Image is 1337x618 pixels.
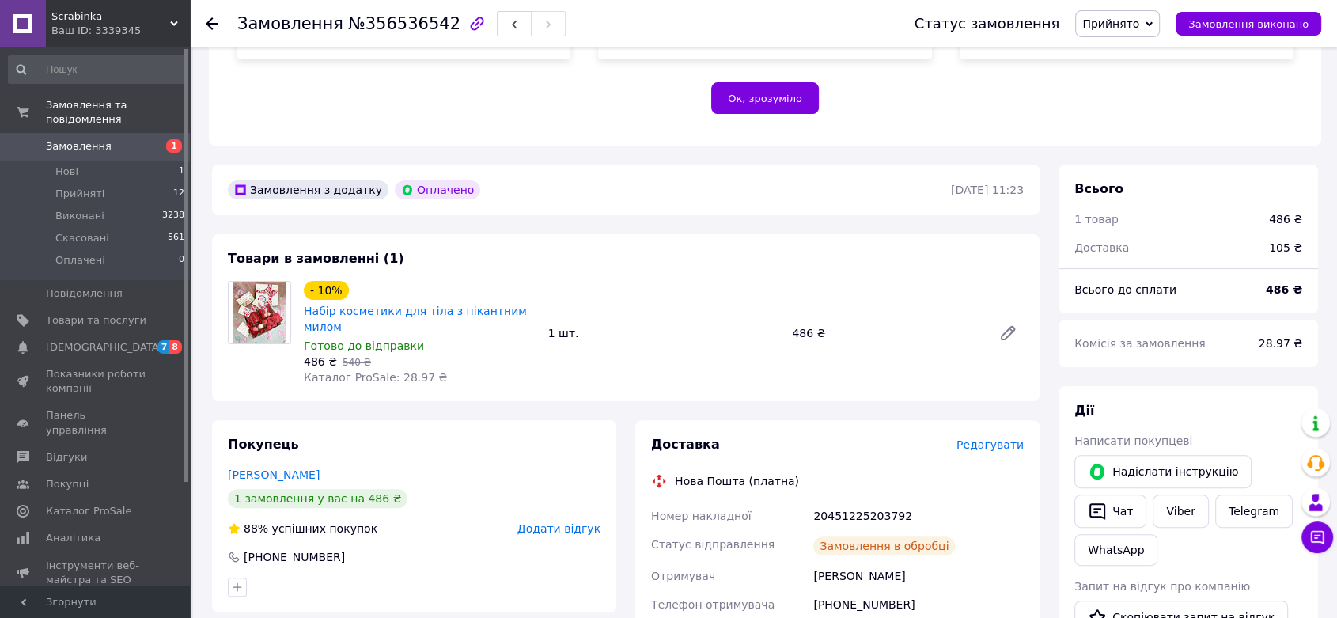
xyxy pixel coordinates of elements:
span: 88% [244,522,268,535]
span: Інструменти веб-майстра та SEO [46,559,146,587]
span: Прийняті [55,187,104,201]
button: Чат [1074,495,1146,528]
span: Номер накладної [651,510,752,522]
span: Товари та послуги [46,313,146,328]
div: - 10% [304,281,349,300]
button: Надіслати інструкцію [1074,455,1252,488]
span: Нові [55,165,78,179]
div: Замовлення з додатку [228,180,388,199]
span: Повідомлення [46,286,123,301]
span: Відгуки [46,450,87,464]
span: Аналітика [46,531,100,545]
img: Набір косметики для тіла з пікантним милом [233,282,285,343]
span: №356536542 [348,14,460,33]
span: Покупець [228,437,299,452]
span: Отримувач [651,570,715,582]
a: [PERSON_NAME] [228,468,320,481]
span: Готово до відправки [304,339,424,352]
div: 105 ₴ [1259,230,1312,265]
span: 0 [179,253,184,267]
div: успішних покупок [228,521,377,536]
time: [DATE] 11:23 [951,184,1024,196]
div: Оплачено [395,180,480,199]
div: Нова Пошта (платна) [671,473,803,489]
span: Каталог ProSale [46,504,131,518]
span: Всього до сплати [1074,283,1176,296]
div: Повернутися назад [206,16,218,32]
div: [PERSON_NAME] [810,562,1027,590]
span: 3238 [162,209,184,223]
span: Покупці [46,477,89,491]
div: 486 ₴ [786,322,986,344]
span: Дії [1074,403,1094,418]
span: 1 [179,165,184,179]
div: Статус замовлення [915,16,1060,32]
span: Всього [1074,181,1123,196]
span: Написати покупцеві [1074,434,1192,447]
span: Статус відправлення [651,538,775,551]
span: 7 [157,340,170,354]
span: Оплачені [55,253,105,267]
span: Ок, зрозуміло [728,93,802,104]
a: Набір косметики для тіла з пікантним милом [304,305,527,333]
span: Редагувати [956,438,1024,451]
span: Телефон отримувача [651,598,775,611]
div: 1 шт. [542,322,786,344]
button: Ок, зрозуміло [711,82,819,114]
span: 1 [166,139,182,153]
span: Панель управління [46,408,146,437]
b: 486 ₴ [1266,283,1302,296]
span: 1 товар [1074,213,1119,226]
button: Замовлення виконано [1176,12,1321,36]
span: Замовлення виконано [1188,18,1309,30]
span: Товари в замовленні (1) [228,251,404,266]
span: 28.97 ₴ [1259,337,1302,350]
span: [DEMOGRAPHIC_DATA] [46,340,163,354]
a: Telegram [1215,495,1293,528]
span: Замовлення та повідомлення [46,98,190,127]
span: 540 ₴ [343,357,371,368]
span: 8 [169,340,182,354]
span: Каталог ProSale: 28.97 ₴ [304,371,447,384]
span: 486 ₴ [304,355,337,368]
a: Редагувати [992,317,1024,349]
span: Прийнято [1082,17,1139,30]
div: Замовлення в обробці [813,536,955,555]
div: 486 ₴ [1269,211,1302,227]
a: Viber [1153,495,1208,528]
span: Комісія за замовлення [1074,337,1206,350]
span: Доставка [651,437,720,452]
span: Замовлення [46,139,112,154]
div: 20451225203792 [810,502,1027,530]
div: [PHONE_NUMBER] [242,549,347,565]
a: WhatsApp [1074,534,1157,566]
span: Scrabinka [51,9,170,24]
input: Пошук [8,55,186,84]
span: 561 [168,231,184,245]
button: Чат з покупцем [1301,521,1333,553]
span: Додати відгук [517,522,600,535]
div: Ваш ID: 3339345 [51,24,190,38]
span: Доставка [1074,241,1129,254]
span: Показники роботи компанії [46,367,146,396]
span: Замовлення [237,14,343,33]
span: Запит на відгук про компанію [1074,580,1250,593]
span: Виконані [55,209,104,223]
span: Скасовані [55,231,109,245]
span: 12 [173,187,184,201]
div: 1 замовлення у вас на 486 ₴ [228,489,407,508]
